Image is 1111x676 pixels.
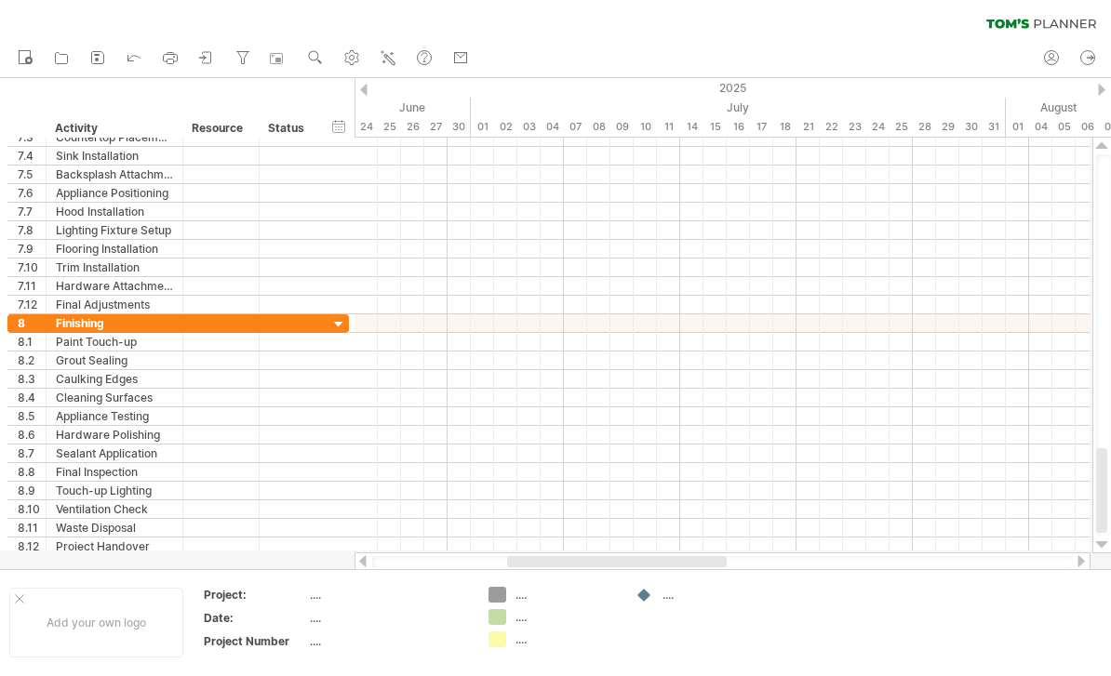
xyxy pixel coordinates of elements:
div: Wednesday, 6 August 2025 [1076,117,1099,137]
div: 7.12 [18,296,46,313]
div: 8.3 [18,370,46,388]
div: Thursday, 10 July 2025 [634,117,657,137]
div: Thursday, 17 July 2025 [750,117,773,137]
div: Wednesday, 23 July 2025 [843,117,866,137]
div: Monday, 4 August 2025 [1029,117,1052,137]
div: 7.8 [18,221,46,239]
div: Flooring Installation [56,240,173,258]
div: 8.7 [18,444,46,462]
div: 8 [18,314,46,332]
div: Sink Installation [56,147,173,165]
div: Finishing [56,314,173,332]
div: 7.11 [18,277,46,295]
div: Friday, 11 July 2025 [657,117,680,137]
div: .... [310,610,466,626]
div: 8.2 [18,351,46,369]
div: Grout Sealing [56,351,173,369]
div: Friday, 27 June 2025 [424,117,448,137]
div: Thursday, 26 June 2025 [401,117,424,137]
div: .... [310,633,466,649]
div: Appliance Positioning [56,184,173,202]
div: Hardware Polishing [56,426,173,444]
div: Friday, 18 July 2025 [773,117,796,137]
div: 8.10 [18,500,46,518]
div: Tuesday, 1 July 2025 [471,117,494,137]
div: Wednesday, 25 June 2025 [378,117,401,137]
div: Monday, 21 July 2025 [796,117,820,137]
div: .... [310,587,466,603]
div: Waste Disposal [56,519,173,537]
div: 8.1 [18,333,46,351]
div: 8.6 [18,426,46,444]
div: Tuesday, 8 July 2025 [587,117,610,137]
div: 7.10 [18,258,46,276]
div: Tuesday, 29 July 2025 [936,117,959,137]
div: Date: [204,610,306,626]
div: Appliance Testing [56,407,173,425]
div: Resource [192,119,248,138]
div: 8.5 [18,407,46,425]
div: Monday, 7 July 2025 [564,117,587,137]
div: Final Adjustments [56,296,173,313]
div: Ventilation Check [56,500,173,518]
div: 8.9 [18,482,46,499]
div: Cleaning Surfaces [56,389,173,406]
div: Monday, 14 July 2025 [680,117,703,137]
div: Project Handover [56,537,173,555]
div: Sealant Application [56,444,173,462]
div: July 2025 [471,98,1006,117]
div: 8.4 [18,389,46,406]
div: Tuesday, 5 August 2025 [1052,117,1076,137]
div: Wednesday, 16 July 2025 [727,117,750,137]
div: Caulking Edges [56,370,173,388]
div: Wednesday, 2 July 2025 [494,117,517,137]
div: 7.6 [18,184,46,202]
div: Friday, 25 July 2025 [890,117,913,137]
div: Hood Installation [56,203,173,220]
div: Backsplash Attachment [56,166,173,183]
div: 7.5 [18,166,46,183]
div: 7.7 [18,203,46,220]
div: Activity [55,119,172,138]
div: .... [515,587,617,603]
div: Status [268,119,309,138]
div: Thursday, 24 July 2025 [866,117,890,137]
div: Touch-up Lighting [56,482,173,499]
div: 8.8 [18,463,46,481]
div: 8.11 [18,519,46,537]
div: Final Inspection [56,463,173,481]
div: Project Number [204,633,306,649]
div: .... [515,609,617,625]
div: Wednesday, 9 July 2025 [610,117,634,137]
div: 7.4 [18,147,46,165]
div: Thursday, 31 July 2025 [983,117,1006,137]
div: 8.12 [18,537,46,555]
div: Tuesday, 24 June 2025 [355,117,378,137]
div: Hardware Attachment [56,277,173,295]
div: .... [663,587,764,603]
div: Friday, 4 July 2025 [541,117,564,137]
div: Wednesday, 30 July 2025 [959,117,983,137]
div: Friday, 1 August 2025 [1006,117,1029,137]
div: Paint Touch-up [56,333,173,351]
div: Lighting Fixture Setup [56,221,173,239]
div: Tuesday, 15 July 2025 [703,117,727,137]
div: 7.9 [18,240,46,258]
div: Monday, 30 June 2025 [448,117,471,137]
div: Project: [204,587,306,603]
div: Tuesday, 22 July 2025 [820,117,843,137]
div: Add your own logo [9,588,183,657]
div: Monday, 28 July 2025 [913,117,936,137]
div: Trim Installation [56,258,173,276]
div: .... [515,631,617,647]
div: Thursday, 3 July 2025 [517,117,541,137]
